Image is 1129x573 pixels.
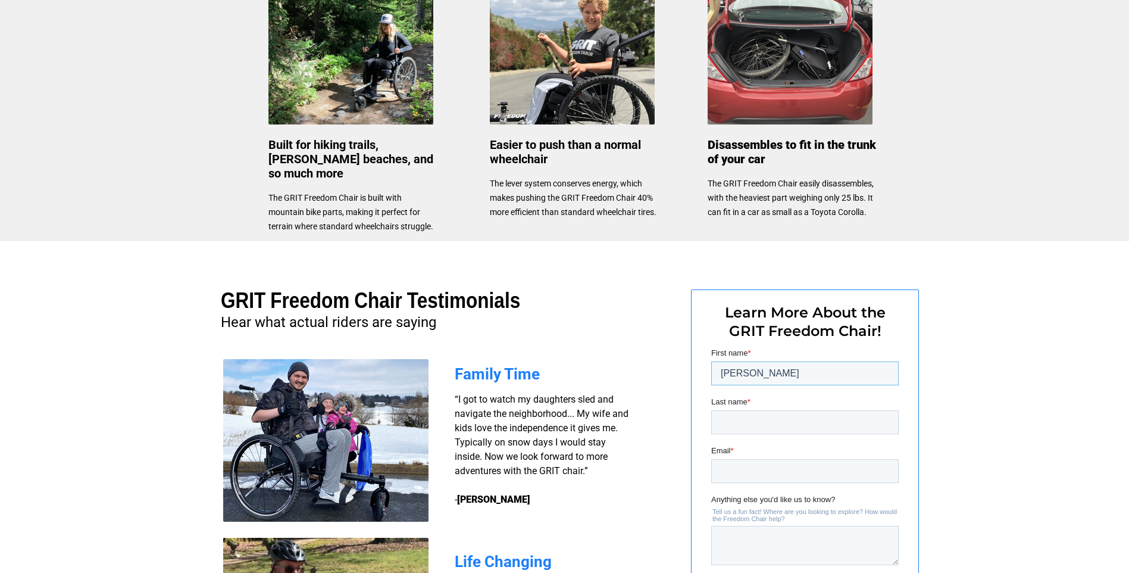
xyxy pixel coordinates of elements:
[708,138,876,166] span: Disassembles to fit in the trunk of your car
[490,179,656,217] span: The lever system conserves energy, which makes pushing the GRIT Freedom Chair 40% more efficient ...
[455,394,628,505] span: “I got to watch my daughters sled and navigate the neighborhood... My wife and kids love the inde...
[455,553,552,571] span: Life Changing
[268,193,433,231] span: The GRIT Freedom Chair is built with mountain bike parts, making it perfect for terrain where sta...
[725,304,886,340] span: Learn More About the GRIT Freedom Chair!
[708,179,874,217] span: The GRIT Freedom Chair easily disassembles, with the heaviest part weighing only 25 lbs. It can f...
[455,365,540,383] span: Family Time
[268,138,433,180] span: Built for hiking trails, [PERSON_NAME] beaches, and so much more
[221,288,520,313] span: GRIT Freedom Chair Testimonials
[457,494,530,505] strong: [PERSON_NAME]
[490,138,641,166] span: Easier to push than a normal wheelchair
[221,314,436,331] span: Hear what actual riders are saying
